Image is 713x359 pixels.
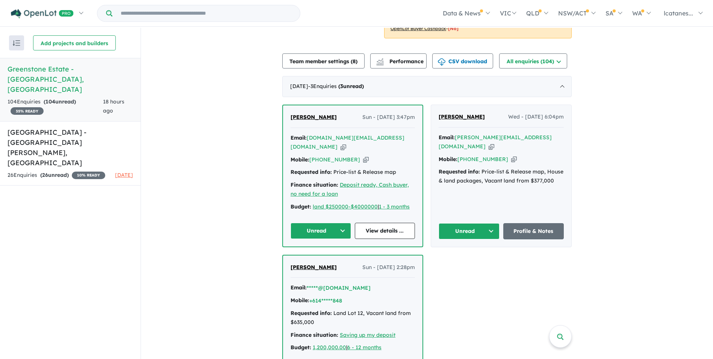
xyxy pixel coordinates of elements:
[45,98,55,105] span: 104
[291,332,338,338] strong: Finance situation:
[338,83,364,90] strong: ( unread)
[439,223,500,239] button: Unread
[291,284,307,291] strong: Email:
[313,344,346,351] a: 1,200,000.00
[353,58,356,65] span: 8
[363,156,369,164] button: Copy
[508,113,564,122] span: Wed - [DATE] 6:04pm
[291,310,332,316] strong: Requested info:
[362,113,415,122] span: Sun - [DATE] 3:47pm
[291,202,415,211] div: |
[291,264,337,271] span: [PERSON_NAME]
[8,64,133,94] h5: Greenstone Estate - [GEOGRAPHIC_DATA] , [GEOGRAPHIC_DATA]
[291,263,337,272] a: [PERSON_NAME]
[457,156,508,163] a: [PHONE_NUMBER]
[377,58,383,62] img: line-chart.svg
[72,172,105,179] span: 10 % READY
[439,134,455,141] strong: Email:
[340,332,395,338] a: Saving up my deposit
[377,58,424,65] span: Performance
[503,223,564,239] a: Profile & Notes
[499,53,567,68] button: All enquiries (104)
[44,98,76,105] strong: ( unread)
[291,168,415,177] div: Price-list & Release map
[664,9,693,17] span: lcatanes...
[282,53,365,68] button: Team member settings (8)
[439,113,485,120] span: [PERSON_NAME]
[13,40,20,46] img: sort.svg
[308,83,364,90] span: - 3 Enquir ies
[291,134,404,150] a: [DOMAIN_NAME][EMAIL_ADDRESS][DOMAIN_NAME]
[439,167,564,186] div: Price-list & Release map, House & land packages, Vacant land from $377,000
[291,309,415,327] div: Land Lot 12, Vacant land from $635,000
[282,76,572,97] div: [DATE]
[291,114,337,120] span: [PERSON_NAME]
[114,5,298,21] input: Try estate name, suburb, builder or developer
[376,61,384,65] img: bar-chart.svg
[439,134,552,150] a: [PERSON_NAME][EMAIL_ADDRESS][DOMAIN_NAME]
[362,263,415,272] span: Sun - [DATE] 2:28pm
[341,143,346,151] button: Copy
[291,181,409,197] a: Deposit ready, Cash buyer, no need for a loan
[340,83,343,90] span: 3
[347,344,381,351] a: 6 - 12 months
[439,156,457,163] strong: Mobile:
[291,169,332,175] strong: Requested info:
[489,143,494,151] button: Copy
[40,172,69,178] strong: ( unread)
[439,113,485,122] a: [PERSON_NAME]
[33,35,116,50] button: Add projects and builders
[291,113,337,122] a: [PERSON_NAME]
[291,156,309,163] strong: Mobile:
[42,172,48,178] span: 26
[438,58,445,66] img: download icon
[8,97,103,116] div: 104 Enquir ies
[291,203,311,210] strong: Budget:
[379,203,410,210] a: 1 - 3 months
[115,172,133,178] span: [DATE]
[355,223,415,239] a: View details ...
[370,53,427,68] button: Performance
[439,168,480,175] strong: Requested info:
[291,297,309,304] strong: Mobile:
[448,26,459,31] span: [No]
[432,53,493,68] button: CSV download
[309,156,360,163] a: [PHONE_NUMBER]
[11,9,74,18] img: Openlot PRO Logo White
[291,343,415,352] div: |
[8,171,105,180] div: 26 Enquir ies
[291,181,338,188] strong: Finance situation:
[103,98,124,114] span: 18 hours ago
[391,26,446,31] u: OpenLot Buyer Cashback
[291,344,311,351] strong: Budget:
[291,134,307,141] strong: Email:
[291,223,351,239] button: Unread
[511,155,517,163] button: Copy
[11,107,44,115] span: 35 % READY
[313,203,378,210] a: land $250000-$4000000
[8,127,133,168] h5: [GEOGRAPHIC_DATA] - [GEOGRAPHIC_DATA][PERSON_NAME] , [GEOGRAPHIC_DATA]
